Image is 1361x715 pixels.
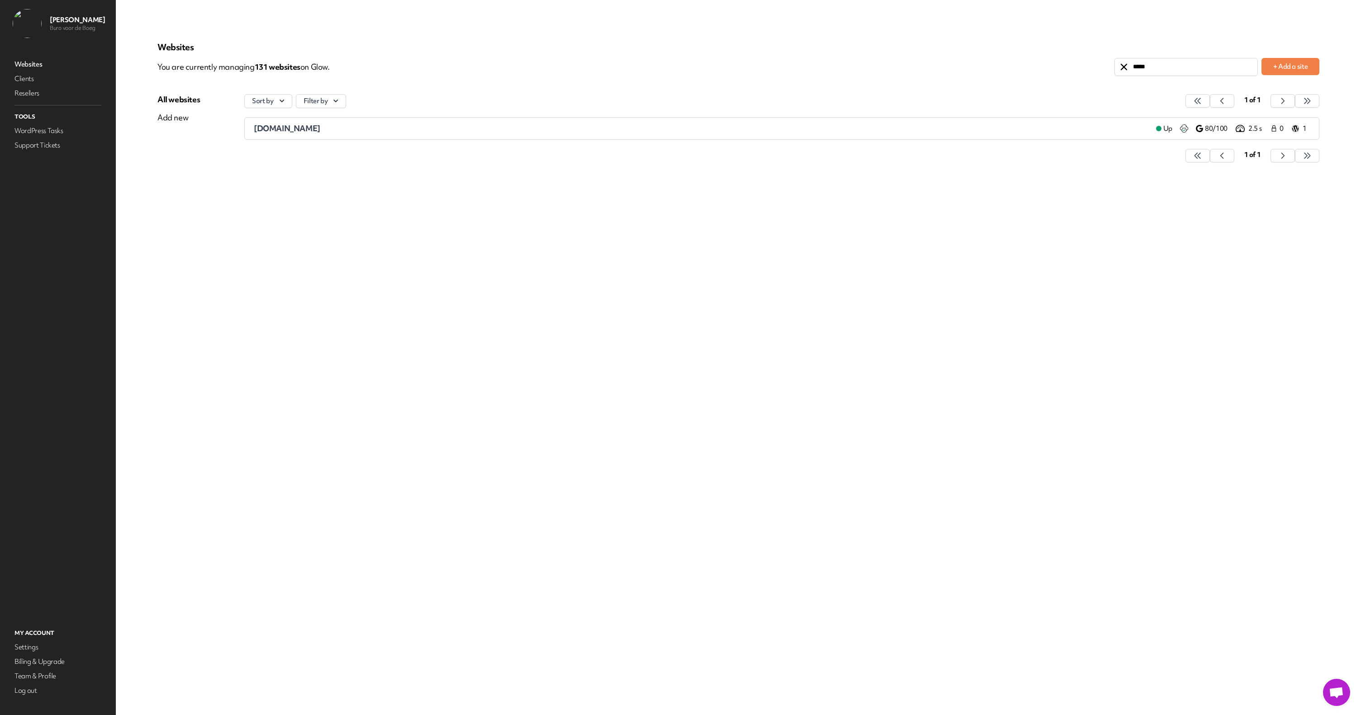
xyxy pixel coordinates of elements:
[13,58,103,71] a: Websites
[157,112,200,123] div: Add new
[1244,150,1261,159] span: 1 of 1
[254,123,320,133] span: [DOMAIN_NAME]
[1280,124,1286,133] span: 0
[13,87,103,100] a: Resellers
[1303,124,1310,133] p: 1
[13,670,103,682] a: Team & Profile
[1270,123,1288,134] a: 0
[13,124,103,137] a: WordPress Tasks
[13,139,103,152] a: Support Tickets
[50,24,105,32] p: Buro voor de Boeg
[13,684,103,697] a: Log out
[244,94,292,108] button: Sort by
[13,655,103,668] a: Billing & Upgrade
[157,58,1114,76] p: You are currently managing on Glow.
[13,72,103,85] a: Clients
[1244,95,1261,105] span: 1 of 1
[1248,124,1270,133] p: 2.5 s
[296,94,347,108] button: Filter by
[13,111,103,123] p: Tools
[1292,123,1310,134] a: 1
[157,42,1319,52] p: Websites
[1323,679,1350,706] a: Open de chat
[13,627,103,639] p: My Account
[1163,124,1172,133] span: Up
[255,62,300,72] span: 131 website
[1261,58,1319,75] button: + Add a site
[157,94,200,105] div: All websites
[13,641,103,653] a: Settings
[297,62,300,72] span: s
[1149,123,1180,134] a: Up
[1196,123,1270,134] a: 80/100 2.5 s
[1205,124,1234,133] p: 80/100
[254,123,1149,134] a: [DOMAIN_NAME]
[50,15,105,24] p: [PERSON_NAME]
